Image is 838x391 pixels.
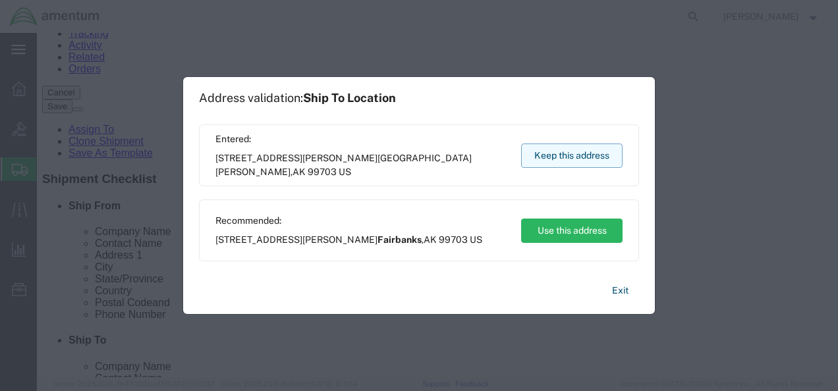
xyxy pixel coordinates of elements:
[215,153,472,177] span: [GEOGRAPHIC_DATA][PERSON_NAME]
[215,214,482,228] span: Recommended:
[303,91,396,105] span: Ship To Location
[377,234,422,245] span: Fairbanks
[521,219,623,243] button: Use this address
[521,143,623,168] button: Keep this address
[308,167,337,177] span: 99703
[424,234,437,245] span: AK
[470,234,482,245] span: US
[199,91,396,105] h1: Address validation:
[215,233,482,247] span: [STREET_ADDRESS][PERSON_NAME] ,
[339,167,351,177] span: US
[215,151,509,179] span: [STREET_ADDRESS][PERSON_NAME] ,
[215,132,509,146] span: Entered:
[293,167,306,177] span: AK
[601,279,639,302] button: Exit
[439,234,468,245] span: 99703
